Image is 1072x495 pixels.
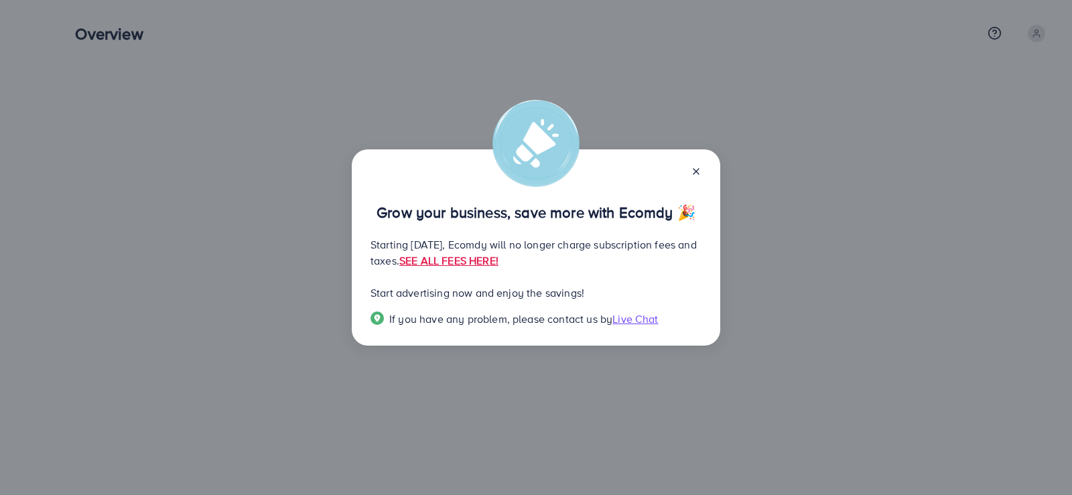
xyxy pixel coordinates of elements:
[612,311,658,326] span: Live Chat
[371,204,701,220] p: Grow your business, save more with Ecomdy 🎉
[399,253,498,268] a: SEE ALL FEES HERE!
[371,311,384,325] img: Popup guide
[492,100,580,187] img: alert
[371,285,701,301] p: Start advertising now and enjoy the savings!
[371,236,701,269] p: Starting [DATE], Ecomdy will no longer charge subscription fees and taxes.
[389,311,612,326] span: If you have any problem, please contact us by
